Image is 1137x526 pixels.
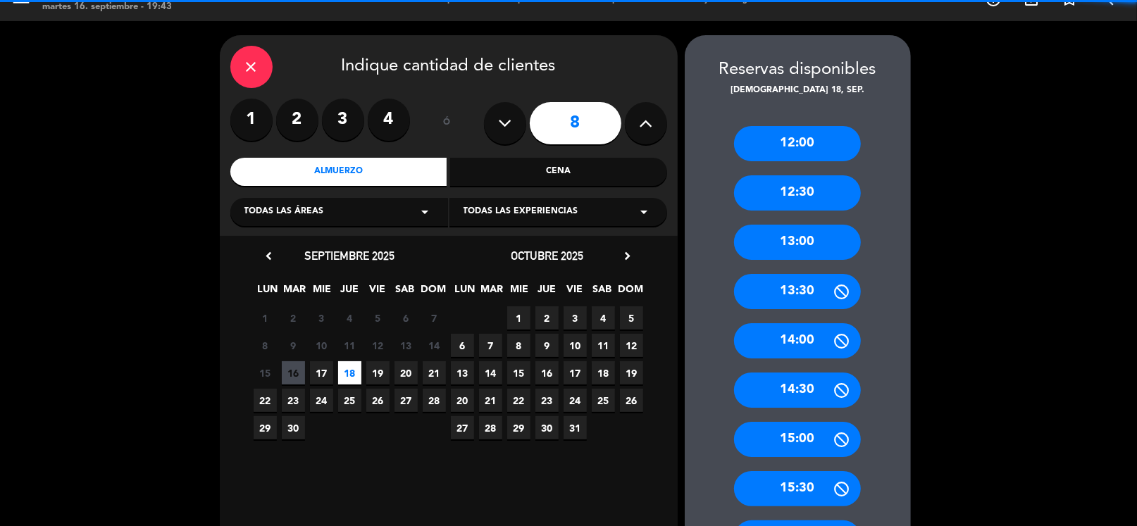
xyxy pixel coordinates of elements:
span: 25 [592,389,615,412]
span: 18 [338,361,361,384]
span: 10 [310,334,333,357]
span: 24 [310,389,333,412]
span: 12 [366,334,390,357]
span: 15 [254,361,277,384]
span: 21 [479,389,502,412]
span: 5 [620,306,643,330]
span: 13 [394,334,418,357]
div: Cena [450,158,667,186]
span: 4 [338,306,361,330]
span: 30 [535,416,559,439]
span: 14 [479,361,502,384]
span: DOM [618,281,641,304]
span: MAR [480,281,504,304]
div: ó [424,99,470,148]
i: chevron_right [621,249,635,263]
span: 13 [451,361,474,384]
span: 17 [310,361,333,384]
span: DOM [421,281,444,304]
span: 26 [366,389,390,412]
span: 2 [282,306,305,330]
span: 9 [535,334,559,357]
i: arrow_drop_down [417,203,434,220]
label: 1 [230,99,273,141]
span: 27 [451,416,474,439]
span: 3 [564,306,587,330]
span: 20 [394,361,418,384]
span: 26 [620,389,643,412]
label: 4 [368,99,410,141]
span: 9 [282,334,305,357]
span: 23 [282,389,305,412]
span: octubre 2025 [511,249,583,263]
div: 14:00 [734,323,861,358]
span: VIE [563,281,586,304]
span: 14 [423,334,446,357]
span: 22 [254,389,277,412]
div: 14:30 [734,372,861,408]
span: MIE [311,281,334,304]
span: 30 [282,416,305,439]
span: LUN [453,281,476,304]
div: 13:30 [734,274,861,309]
span: 6 [451,334,474,357]
label: 2 [276,99,318,141]
span: LUN [256,281,279,304]
span: JUE [535,281,559,304]
span: 28 [423,389,446,412]
label: 3 [322,99,364,141]
span: 29 [507,416,530,439]
span: 23 [535,389,559,412]
span: 2 [535,306,559,330]
span: MAR [283,281,306,304]
span: 19 [620,361,643,384]
div: 12:00 [734,126,861,161]
span: 8 [507,334,530,357]
div: 13:00 [734,225,861,260]
span: 24 [564,389,587,412]
span: 11 [338,334,361,357]
span: 4 [592,306,615,330]
span: 1 [254,306,277,330]
span: 12 [620,334,643,357]
span: 16 [282,361,305,384]
span: 7 [479,334,502,357]
span: 10 [564,334,587,357]
i: arrow_drop_down [636,203,653,220]
span: 19 [366,361,390,384]
div: [DEMOGRAPHIC_DATA] 18, sep. [685,84,911,98]
span: 20 [451,389,474,412]
div: 15:30 [734,471,861,506]
span: JUE [338,281,361,304]
span: 7 [423,306,446,330]
div: Reservas disponibles [685,56,911,84]
span: 27 [394,389,418,412]
span: 15 [507,361,530,384]
span: MIE [508,281,531,304]
span: septiembre 2025 [305,249,395,263]
span: 31 [564,416,587,439]
span: 21 [423,361,446,384]
span: 25 [338,389,361,412]
span: Todas las experiencias [464,205,578,219]
span: VIE [366,281,389,304]
span: 5 [366,306,390,330]
span: 8 [254,334,277,357]
span: SAB [590,281,614,304]
span: 18 [592,361,615,384]
i: close [243,58,260,75]
span: Todas las áreas [244,205,324,219]
div: 15:00 [734,422,861,457]
span: 3 [310,306,333,330]
div: Indique cantidad de clientes [230,46,667,88]
div: 12:30 [734,175,861,211]
span: 1 [507,306,530,330]
span: SAB [393,281,416,304]
span: 29 [254,416,277,439]
span: 28 [479,416,502,439]
span: 6 [394,306,418,330]
div: Almuerzo [230,158,447,186]
span: 17 [564,361,587,384]
span: 22 [507,389,530,412]
span: 16 [535,361,559,384]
